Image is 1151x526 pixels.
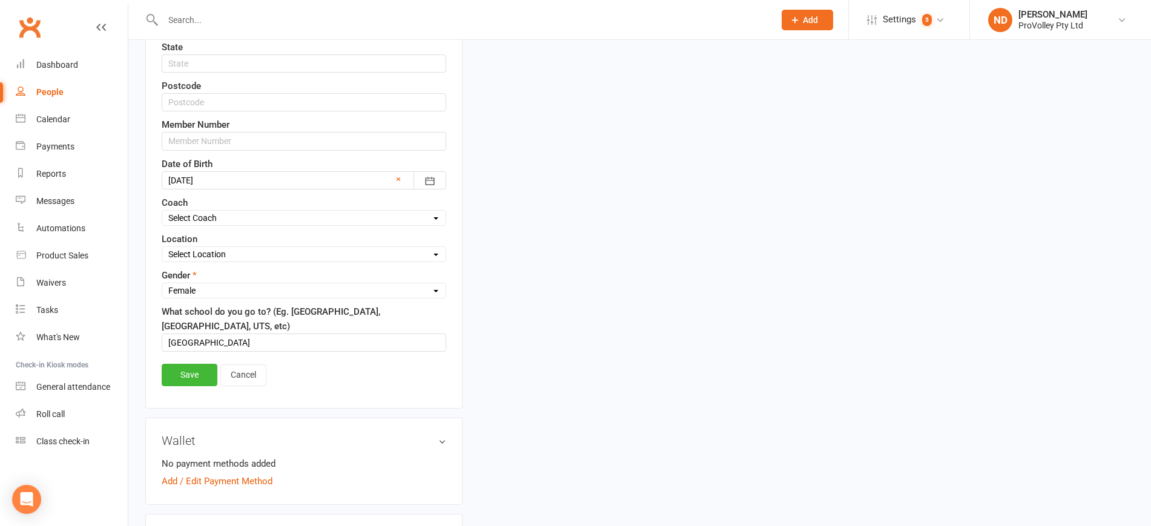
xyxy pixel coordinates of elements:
[883,6,916,33] span: Settings
[162,93,446,111] input: Postcode
[782,10,833,30] button: Add
[162,232,197,246] label: Location
[16,297,128,324] a: Tasks
[16,373,128,401] a: General attendance kiosk mode
[162,456,446,471] li: No payment methods added
[159,12,766,28] input: Search...
[15,12,45,42] a: Clubworx
[162,79,201,93] label: Postcode
[36,169,66,179] div: Reports
[16,269,128,297] a: Waivers
[36,87,64,97] div: People
[16,215,128,242] a: Automations
[36,114,70,124] div: Calendar
[36,332,80,342] div: What's New
[36,436,90,446] div: Class check-in
[162,40,183,54] label: State
[162,364,217,386] a: Save
[162,434,446,447] h3: Wallet
[36,305,58,315] div: Tasks
[162,334,446,352] input: What school do you go to? (Eg. Sydney Boys, Newtown High School of Performing Arts, UTS, etc)
[162,54,446,73] input: State
[803,15,818,25] span: Add
[12,485,41,514] div: Open Intercom Messenger
[1018,20,1087,31] div: ProVolley Pty Ltd
[922,14,932,26] span: 5
[16,133,128,160] a: Payments
[16,428,128,455] a: Class kiosk mode
[16,79,128,106] a: People
[36,60,78,70] div: Dashboard
[36,142,74,151] div: Payments
[36,409,65,419] div: Roll call
[162,268,197,283] label: Gender
[162,196,188,210] label: Coach
[36,278,66,288] div: Waivers
[36,382,110,392] div: General attendance
[16,324,128,351] a: What's New
[16,242,128,269] a: Product Sales
[162,474,272,488] a: Add / Edit Payment Method
[36,196,74,206] div: Messages
[36,223,85,233] div: Automations
[396,172,401,186] a: ×
[16,160,128,188] a: Reports
[1018,9,1087,20] div: [PERSON_NAME]
[162,117,229,132] label: Member Number
[162,132,446,150] input: Member Number
[16,188,128,215] a: Messages
[162,157,213,171] label: Date of Birth
[162,304,446,334] label: What school do you go to? (Eg. [GEOGRAPHIC_DATA], [GEOGRAPHIC_DATA], UTS, etc)
[36,251,88,260] div: Product Sales
[16,51,128,79] a: Dashboard
[16,401,128,428] a: Roll call
[16,106,128,133] a: Calendar
[220,364,266,386] a: Cancel
[988,8,1012,32] div: ND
